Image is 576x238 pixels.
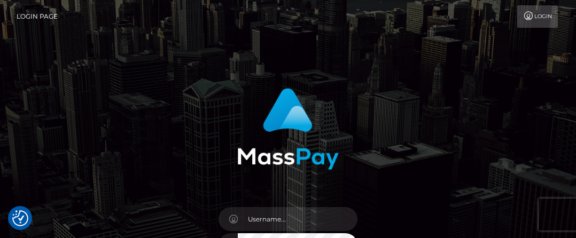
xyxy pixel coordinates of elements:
input: Username... [238,207,357,231]
img: MassPay Login [237,88,339,170]
button: Consent Preferences [12,210,28,226]
a: Login [517,5,558,28]
a: Login Page [17,5,58,28]
img: Revisit consent button [12,210,28,226]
